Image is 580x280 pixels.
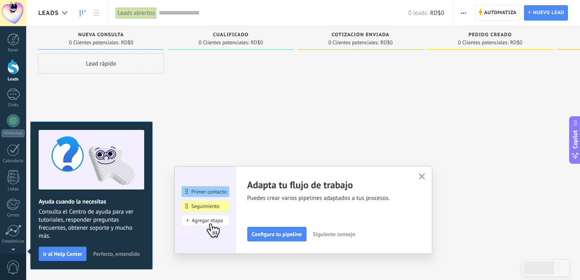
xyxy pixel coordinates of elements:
[89,248,143,260] button: Perfecto, entendido
[302,32,419,39] div: Cotización enviada
[458,5,469,21] button: Más
[2,48,25,53] div: Panel
[474,5,520,21] a: Automatiza
[380,40,392,45] span: RD$0
[38,9,59,17] span: Leads
[76,5,89,21] a: Leads
[484,6,517,20] span: Automatiza
[78,32,124,38] span: Nueva consulta
[524,5,568,21] a: Nuevo lead
[251,40,263,45] span: RD$0
[38,54,164,74] div: Lead rápido
[2,103,25,108] div: Chats
[247,227,307,241] button: Configura tu pipeline
[43,251,82,257] span: Ir al Help Center
[458,40,508,45] span: 0 Clientes potenciales:
[172,32,290,39] div: Cualificado
[93,251,140,257] span: Perfecto, entendido
[313,231,355,237] span: Siguiente consejo
[39,247,87,261] button: Ir al Help Center
[309,228,359,240] button: Siguiente consejo
[252,231,302,237] span: Configura tu pipeline
[199,40,249,45] span: 0 Clientes potenciales:
[408,9,428,17] span: 0 leads:
[2,213,25,218] div: Correo
[39,198,144,206] h2: Ayuda cuando la necesitas
[430,9,444,17] span: RD$0
[571,130,579,149] span: Copilot
[213,32,249,38] span: Cualificado
[247,194,409,202] span: Puedes crear varios pipelines adaptados a tus procesos.
[116,7,157,19] div: Leads abiertos
[2,130,25,137] div: WhatsApp
[247,179,409,191] h2: Adapta tu flujo de trabajo
[328,40,379,45] span: 0 Clientes potenciales:
[510,40,522,45] span: RD$0
[468,32,512,38] span: Pedido creado
[69,40,119,45] span: 0 Clientes potenciales:
[89,5,103,21] a: Lista
[121,40,133,45] span: RD$0
[39,208,144,240] span: Consulta el Centro de ayuda para ver tutoriales, responder preguntas frecuentes, obtener soporte ...
[431,32,549,39] div: Pedido creado
[331,32,389,38] span: Cotización enviada
[2,77,25,82] div: Leads
[533,6,564,20] span: Nuevo lead
[2,159,25,164] div: Calendario
[2,187,25,192] div: Listas
[42,32,160,39] div: Nueva consulta
[2,239,25,244] div: Estadísticas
